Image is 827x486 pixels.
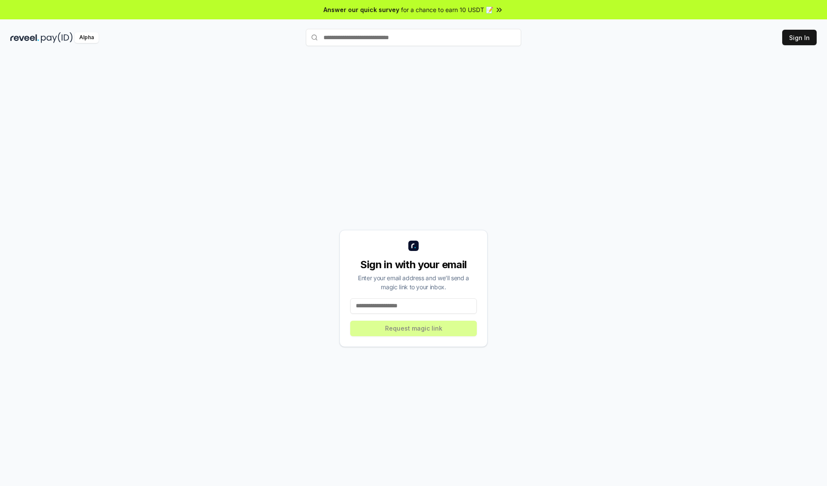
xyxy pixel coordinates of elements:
button: Sign In [782,30,817,45]
img: logo_small [408,241,419,251]
div: Sign in with your email [350,258,477,272]
div: Alpha [75,32,99,43]
span: Answer our quick survey [323,5,399,14]
span: for a chance to earn 10 USDT 📝 [401,5,493,14]
img: pay_id [41,32,73,43]
div: Enter your email address and we’ll send a magic link to your inbox. [350,273,477,291]
img: reveel_dark [10,32,39,43]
